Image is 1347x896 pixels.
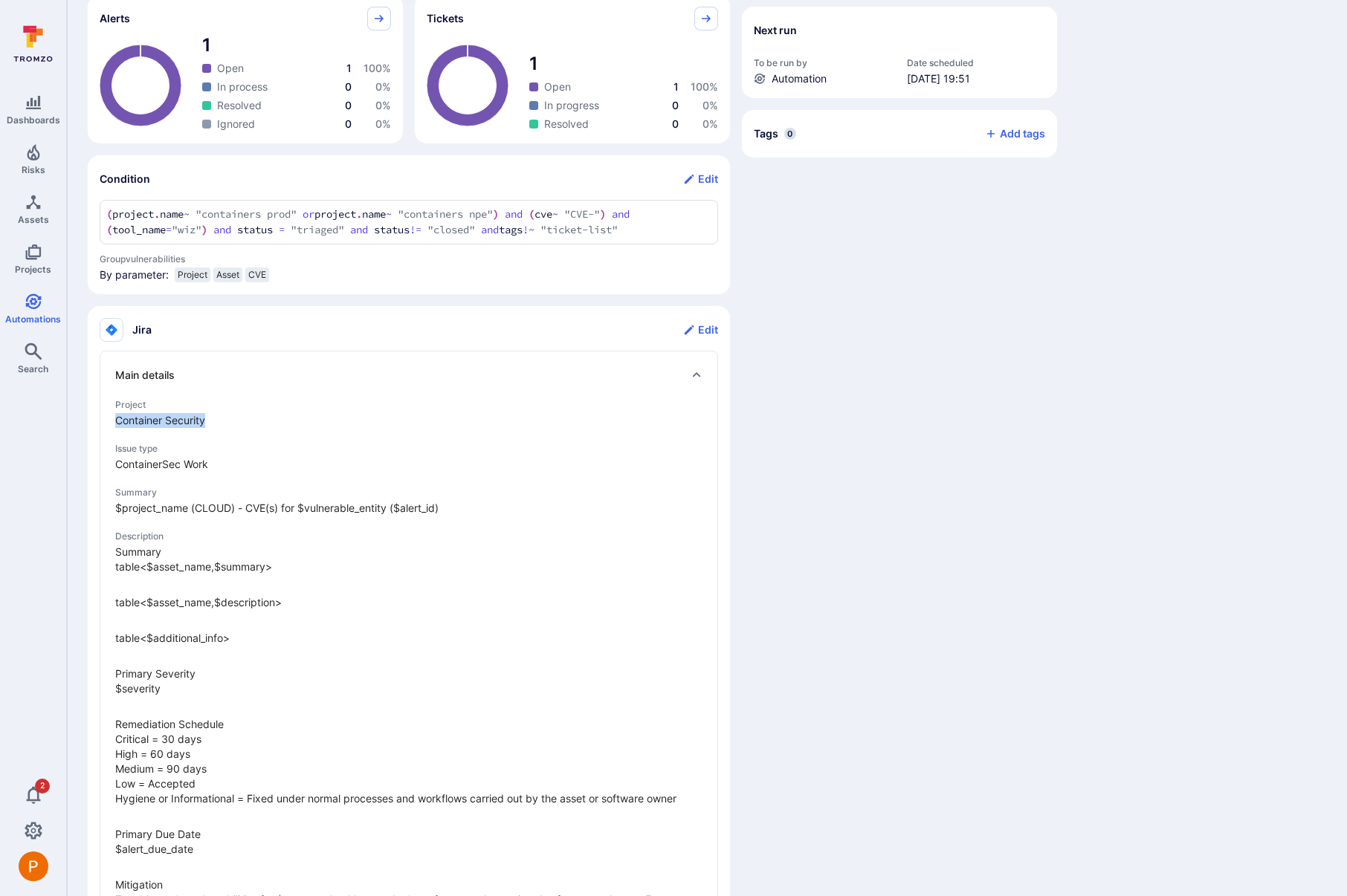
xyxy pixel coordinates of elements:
[202,33,391,57] span: total
[529,52,718,76] span: total
[217,117,255,132] span: Ignored
[375,99,391,111] span: 0 %
[673,80,679,93] span: 1
[772,71,827,86] span: Automation
[544,98,599,113] span: In progress
[248,269,266,281] span: CVE
[19,851,48,881] img: ACg8ocICMCW9Gtmm-eRbQDunRucU07-w0qv-2qX63v-oG-s=s96-c
[115,457,702,472] span: ticket issue type
[115,827,702,857] p: Primary Due Date $alert_due_date
[19,851,48,881] div: Peter Baker
[100,11,130,26] span: Alerts
[217,79,268,94] span: In process
[345,80,352,93] span: 0
[754,23,797,38] h2: Next run
[364,62,391,74] span: 100 %
[115,368,175,383] span: Main details
[115,717,702,806] p: Remediation Schedule Critical = 30 days High = 60 days Medium = 90 days Low = Accepted Hygiene or...
[18,214,49,225] span: Assets
[106,207,711,238] textarea: Add condition
[973,122,1045,146] button: Add tags
[18,363,48,374] span: Search
[178,269,207,281] span: Project
[35,779,50,793] span: 2
[115,530,702,542] span: Description
[754,57,892,68] span: To be run by
[907,57,1045,68] span: Date scheduled
[375,80,391,93] span: 0 %
[115,487,702,498] span: Summary
[345,99,352,111] span: 0
[115,363,702,387] div: Main details
[702,99,718,111] span: 0 %
[345,117,352,130] span: 0
[544,117,589,132] span: Resolved
[115,666,702,696] p: Primary Severity $severity
[742,110,1057,158] div: Collapse tags
[115,443,702,454] span: Issue type
[7,114,60,126] span: Dashboards
[544,79,571,94] span: Open
[15,264,51,275] span: Projects
[88,155,730,294] section: Condition widget
[683,167,718,191] button: Edit
[115,631,702,646] p: table<$additional_info>
[702,117,718,130] span: 0 %
[115,595,702,610] p: table<$asset_name,$description>
[5,314,61,325] span: Automations
[100,172,150,186] h2: Condition
[427,11,464,26] span: Tickets
[22,164,45,175] span: Risks
[217,98,262,113] span: Resolved
[784,128,796,140] span: 0
[754,126,778,141] h2: Tags
[672,117,679,130] span: 0
[132,322,152,337] h2: Jira
[115,501,702,516] p: ticket Summary
[115,413,702,428] span: ticket project
[217,61,244,76] span: Open
[672,99,679,111] span: 0
[100,253,718,264] span: Group vulnerabilities
[346,62,352,74] span: 1
[683,318,718,342] button: Edit
[100,267,169,288] span: By parameter:
[115,399,702,410] span: Project
[216,269,239,281] span: Asset
[115,545,702,574] p: Summary table<$asset_name,$summary>
[691,80,718,93] span: 100 %
[907,71,1045,86] span: [DATE] 19:51
[742,7,1057,98] section: Next run widget
[375,117,391,130] span: 0 %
